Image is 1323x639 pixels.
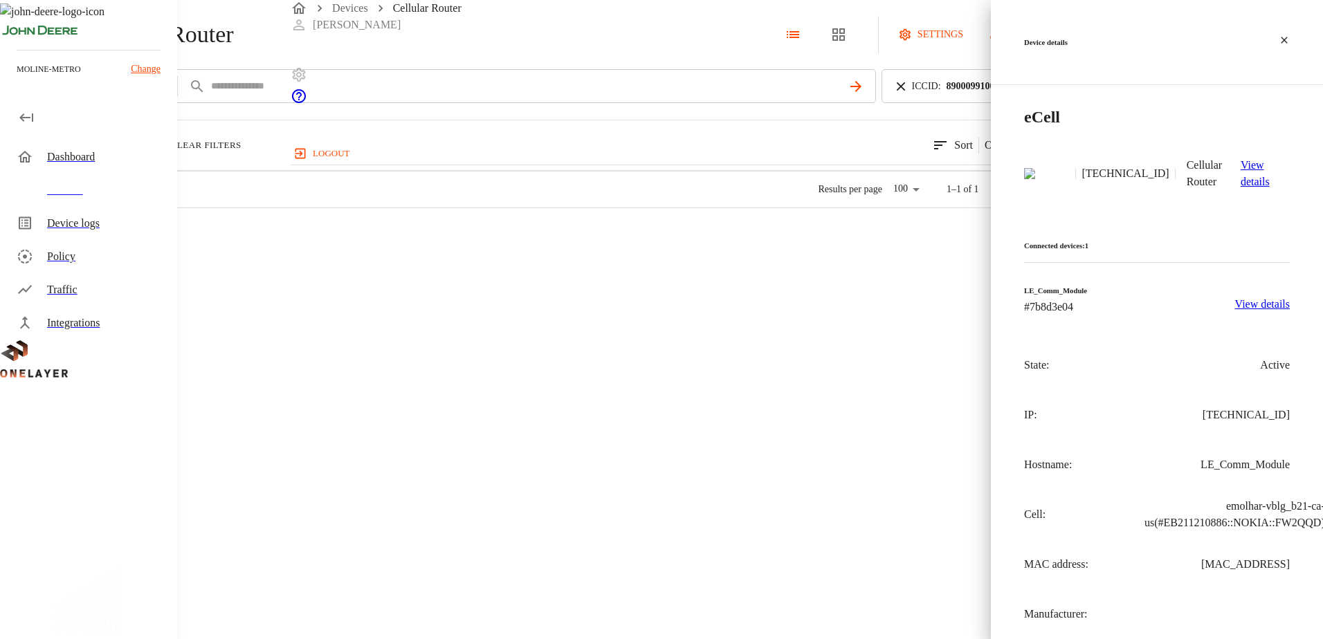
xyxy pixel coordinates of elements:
a: View details [1241,146,1290,201]
p: Cell: [1024,506,1046,523]
p: State: [1024,357,1049,373]
p: Active [1260,357,1290,373]
p: Manufacturer: [1024,606,1088,622]
p: [TECHNICAL_ID] [1082,165,1169,182]
p: #7b8d3e04 [1024,299,1087,315]
img: MultiTech [1024,168,1070,179]
p: View details [1235,296,1290,313]
p: LE_Comm_Module [1201,456,1290,473]
h6: Device details [1024,28,1068,56]
a: View details [1235,285,1290,324]
h6: LE_Comm_Module [1024,285,1087,296]
p: View details [1241,157,1290,190]
p: [TECHNICAL_ID] [1203,407,1290,423]
h6: Connected devices: 1 [1024,240,1290,251]
h2: eCell [1024,104,1290,129]
p: Cellular Router [1187,157,1241,190]
p: MAC address: [1024,556,1088,573]
p: [MAC_ADDRESS] [1201,556,1290,573]
p: Hostname: [1024,456,1072,473]
p: IP: [1024,407,1037,423]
